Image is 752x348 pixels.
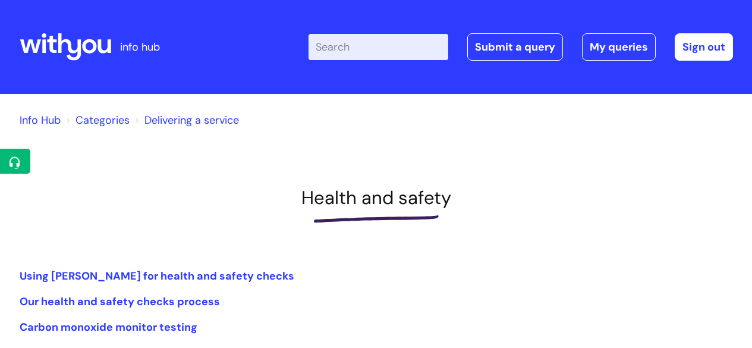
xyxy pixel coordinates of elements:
a: Categories [75,113,130,127]
a: My queries [582,33,656,61]
p: info hub [120,37,160,57]
h1: Health and safety [20,187,733,209]
a: Delivering a service [144,113,239,127]
a: Carbon monoxide monitor testing [20,320,197,334]
li: Solution home [64,111,130,130]
a: Submit a query [467,33,563,61]
li: Delivering a service [133,111,239,130]
input: Search [309,34,448,60]
a: Info Hub [20,113,61,127]
a: Our health and safety checks process [20,294,220,309]
div: | - [309,33,733,61]
a: Using [PERSON_NAME] for health and safety checks [20,269,294,283]
a: Sign out [675,33,733,61]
